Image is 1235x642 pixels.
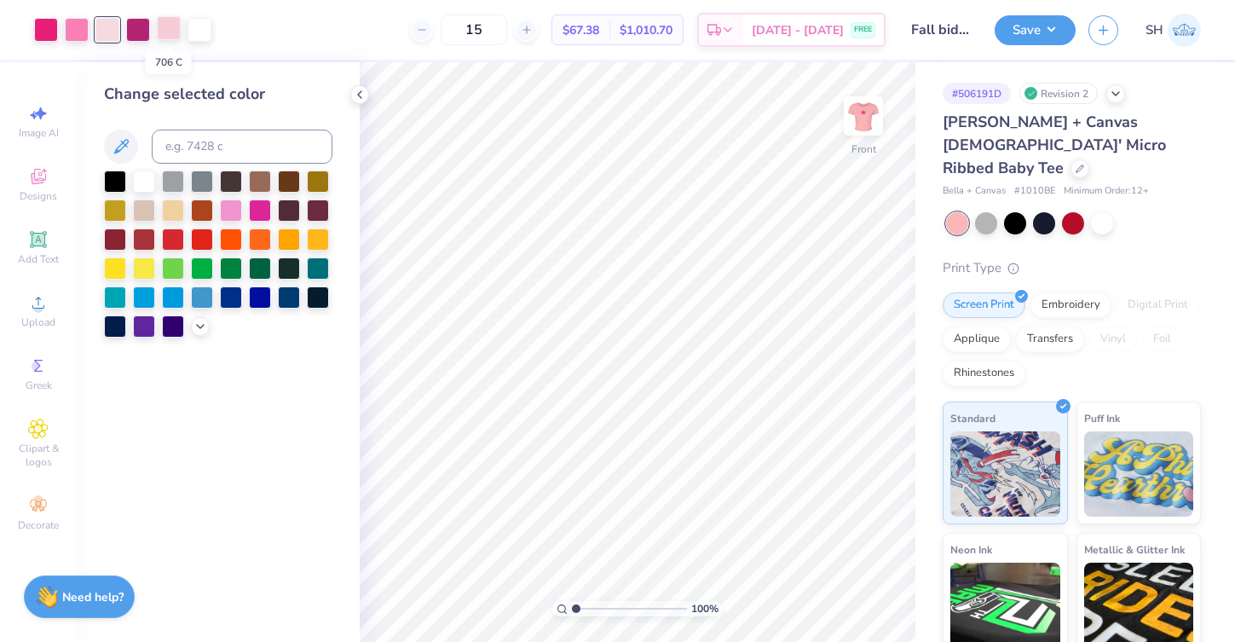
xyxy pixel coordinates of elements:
span: [DATE] - [DATE] [752,21,844,39]
a: SH [1146,14,1201,47]
span: Designs [20,189,57,203]
span: Neon Ink [950,541,992,558]
img: Front [846,99,880,133]
span: $1,010.70 [620,21,672,39]
span: FREE [854,24,872,36]
span: Add Text [18,252,59,266]
button: Save [995,15,1076,45]
span: Bella + Canvas [943,184,1006,199]
div: # 506191D [943,83,1011,104]
div: Rhinestones [943,361,1025,386]
input: – – [441,14,507,45]
span: Upload [21,315,55,329]
span: [PERSON_NAME] + Canvas [DEMOGRAPHIC_DATA]' Micro Ribbed Baby Tee [943,112,1166,178]
div: Foil [1142,327,1182,352]
span: SH [1146,20,1163,40]
span: Minimum Order: 12 + [1064,184,1149,199]
span: # 1010BE [1014,184,1055,199]
div: Embroidery [1030,292,1111,318]
span: $67.38 [563,21,599,39]
img: Puff Ink [1084,431,1194,517]
span: Greek [26,379,52,392]
div: Applique [943,327,1011,352]
div: Print Type [943,258,1201,278]
strong: Need help? [62,589,124,605]
div: Revision 2 [1019,83,1098,104]
span: Clipart & logos [9,442,68,469]
div: Change selected color [104,83,332,106]
div: Vinyl [1089,327,1137,352]
span: Image AI [19,126,59,140]
input: e.g. 7428 c [152,130,332,164]
img: Sofia Hristidis [1168,14,1201,47]
div: Digital Print [1117,292,1199,318]
input: Untitled Design [898,13,982,47]
span: Decorate [18,518,59,532]
div: Screen Print [943,292,1025,318]
div: Front [851,142,876,157]
span: 100 % [691,601,718,616]
span: Standard [950,409,996,427]
span: Puff Ink [1084,409,1120,427]
span: Metallic & Glitter Ink [1084,541,1185,558]
img: Standard [950,431,1060,517]
div: Transfers [1016,327,1084,352]
div: 706 C [146,50,192,74]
